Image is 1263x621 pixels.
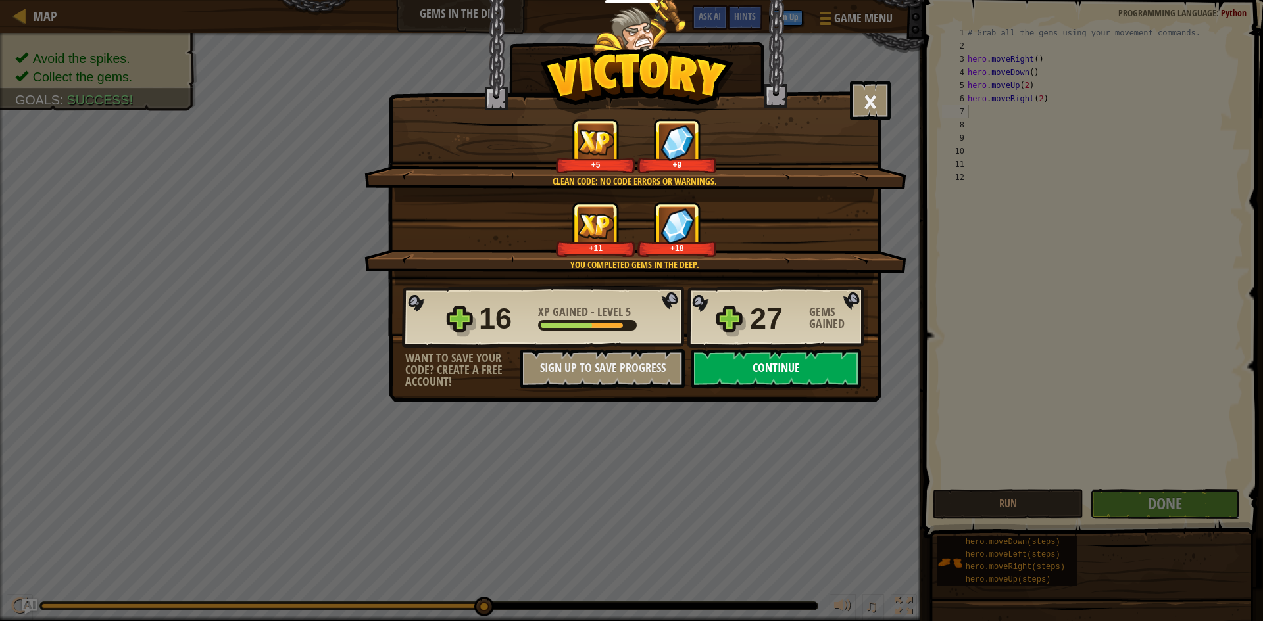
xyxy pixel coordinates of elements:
[640,243,714,253] div: +18
[660,208,695,244] img: Gems Gained
[538,304,591,320] span: XP Gained
[660,124,695,160] img: Gems Gained
[558,243,633,253] div: +11
[479,298,530,340] div: 16
[809,306,868,330] div: Gems Gained
[520,349,685,388] button: Sign Up to Save Progress
[750,298,801,340] div: 27
[626,304,631,320] span: 5
[427,175,842,188] div: Clean code: no code errors or warnings.
[540,49,734,114] img: Victory
[578,129,614,155] img: XP Gained
[578,213,614,239] img: XP Gained
[640,160,714,170] div: +9
[558,160,633,170] div: +5
[691,349,861,388] button: Continue
[427,258,842,271] div: You completed Gems in the Deep.
[405,352,520,388] div: Want to save your code? Create a free account!
[595,304,626,320] span: Level
[850,81,891,120] button: ×
[538,306,631,318] div: -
